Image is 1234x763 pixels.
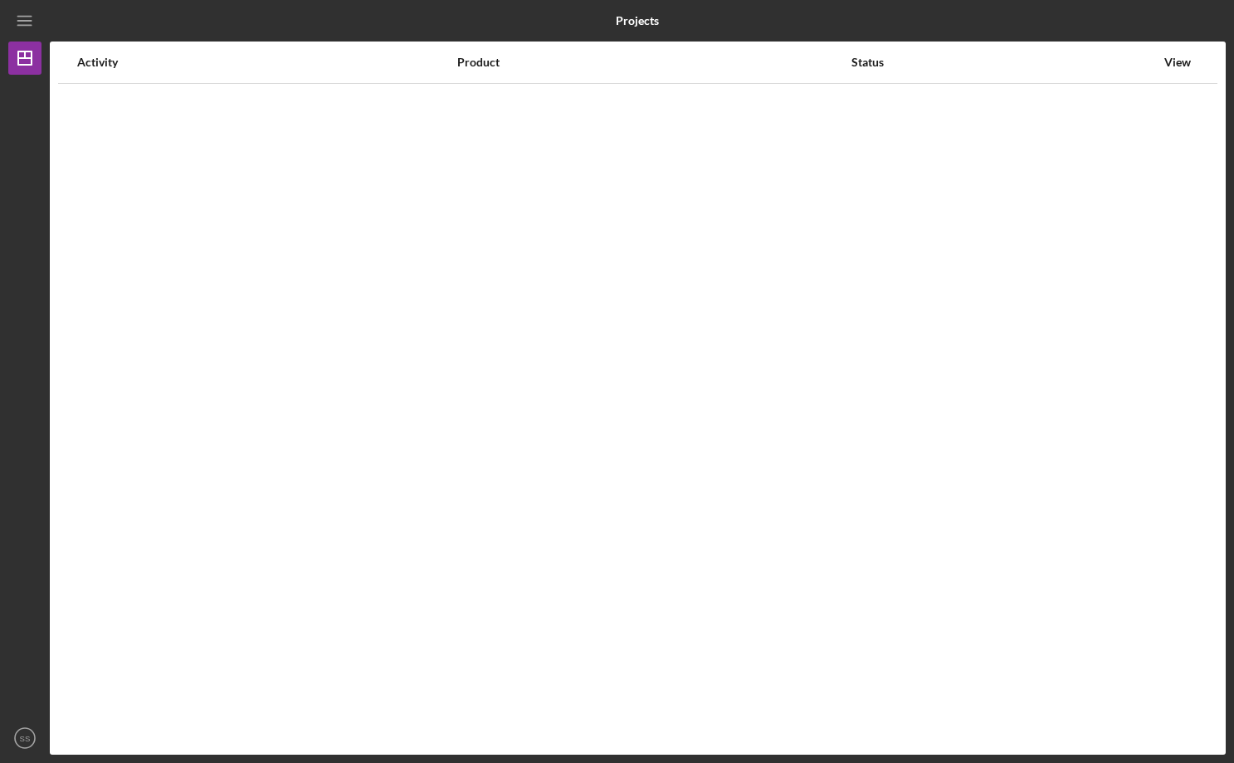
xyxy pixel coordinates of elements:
div: View [1157,56,1198,69]
button: SS [8,721,41,755]
text: SS [20,734,31,743]
div: Status [851,56,1155,69]
div: Activity [77,56,456,69]
b: Projects [616,14,659,27]
div: Product [457,56,851,69]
